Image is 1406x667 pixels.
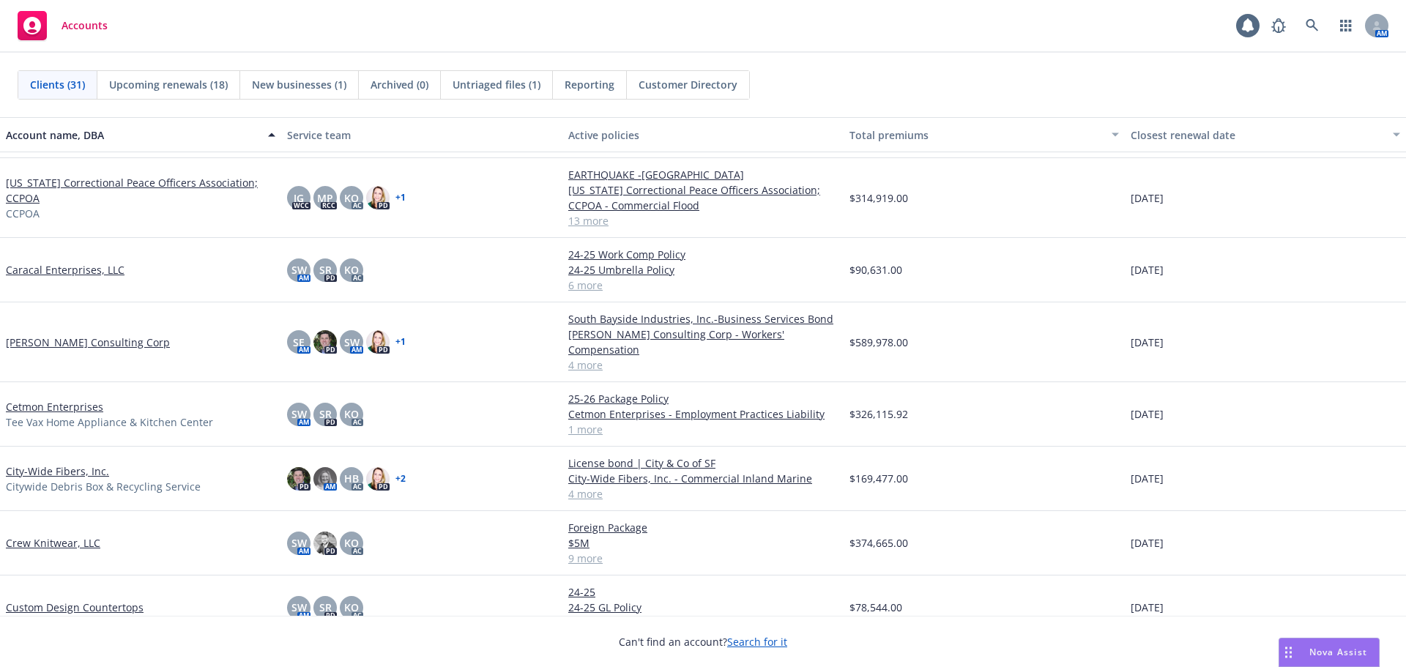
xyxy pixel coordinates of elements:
a: + 1 [395,338,406,346]
span: [DATE] [1131,406,1164,422]
a: Custom Design Countertops [6,600,144,615]
a: [PERSON_NAME] Consulting Corp [6,335,170,350]
a: Foreign Package [568,520,838,535]
span: [DATE] [1131,600,1164,615]
a: South Bayside Industries, Inc.-Business Services Bond [568,311,838,327]
span: Accounts [62,20,108,31]
div: Drag to move [1279,638,1298,666]
span: [DATE] [1131,535,1164,551]
a: 6 more [568,277,838,293]
span: $78,544.00 [849,600,902,615]
img: photo [287,467,310,491]
a: 24-25 Umbrella Policy [568,262,838,277]
a: EARTHQUAKE -[GEOGRAPHIC_DATA] [568,167,838,182]
a: Cetmon Enterprises - Employment Practices Liability [568,406,838,422]
span: $374,665.00 [849,535,908,551]
span: Can't find an account? [619,634,787,649]
a: 4 more [568,357,838,373]
button: Closest renewal date [1125,117,1406,152]
span: SR [319,406,332,422]
img: photo [313,532,337,555]
span: SW [291,600,307,615]
a: 9 more [568,551,838,566]
span: KO [344,535,359,551]
a: License bond | City & Co of SF [568,455,838,471]
a: Search for it [727,635,787,649]
a: Search [1298,11,1327,40]
span: SE [293,335,305,350]
span: KO [344,406,359,422]
a: 3 more [568,615,838,630]
span: SR [319,262,332,277]
a: 24-25 [568,584,838,600]
img: photo [313,467,337,491]
span: Upcoming renewals (18) [109,77,228,92]
span: KO [344,262,359,277]
button: Nova Assist [1279,638,1380,667]
span: [DATE] [1131,335,1164,350]
div: Account name, DBA [6,127,259,143]
a: 4 more [568,486,838,502]
span: Citywide Debris Box & Recycling Service [6,479,201,494]
button: Total premiums [844,117,1125,152]
span: Clients (31) [30,77,85,92]
span: [DATE] [1131,190,1164,206]
img: photo [366,186,390,209]
span: SW [291,262,307,277]
span: $90,631.00 [849,262,902,277]
div: Service team [287,127,557,143]
a: + 2 [395,474,406,483]
span: $589,978.00 [849,335,908,350]
span: HB [344,471,359,486]
a: $5M [568,535,838,551]
a: Report a Bug [1264,11,1293,40]
span: Tee Vax Home Appliance & Kitchen Center [6,414,213,430]
span: Untriaged files (1) [453,77,540,92]
span: [DATE] [1131,471,1164,486]
span: New businesses (1) [252,77,346,92]
img: photo [366,467,390,491]
img: photo [313,330,337,354]
a: 1 more [568,422,838,437]
a: 24-25 Work Comp Policy [568,247,838,262]
a: Crew Knitwear, LLC [6,535,100,551]
a: + 1 [395,193,406,202]
a: [PERSON_NAME] Consulting Corp - Workers' Compensation [568,327,838,357]
div: Active policies [568,127,838,143]
span: [DATE] [1131,262,1164,277]
a: 24-25 GL Policy [568,600,838,615]
span: $314,919.00 [849,190,908,206]
span: Nova Assist [1309,646,1367,658]
img: photo [366,330,390,354]
span: MP [317,190,333,206]
span: Archived (0) [371,77,428,92]
a: Switch app [1331,11,1361,40]
span: CCPOA [6,206,40,221]
span: SW [344,335,360,350]
a: [US_STATE] Correctional Peace Officers Association; CCPOA - Commercial Flood [568,182,838,213]
a: 25-26 Package Policy [568,391,838,406]
span: JG [294,190,304,206]
button: Active policies [562,117,844,152]
div: Total premiums [849,127,1103,143]
span: Reporting [565,77,614,92]
span: Customer Directory [639,77,737,92]
span: SR [319,600,332,615]
div: Closest renewal date [1131,127,1384,143]
span: SW [291,406,307,422]
span: KO [344,600,359,615]
a: 13 more [568,213,838,228]
span: SW [291,535,307,551]
a: City-Wide Fibers, Inc. [6,463,109,479]
span: $169,477.00 [849,471,908,486]
a: Accounts [12,5,114,46]
a: Caracal Enterprises, LLC [6,262,124,277]
span: $326,115.92 [849,406,908,422]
